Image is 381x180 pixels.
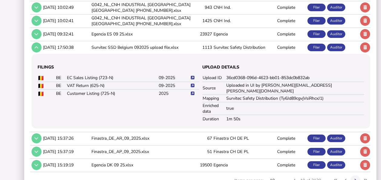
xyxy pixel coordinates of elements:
td: Egencia ES 09 25.xlsx [90,28,194,40]
div: Filer [307,161,326,169]
button: Show/hide row detail [31,133,41,143]
td: 1m 50s [226,115,364,122]
td: Complete [276,132,306,145]
button: Delete upload [360,160,370,170]
td: Survitec SSD Belgium 092025 upload file.xlsx [90,41,194,53]
td: Egencia DK 09 25.xlsx [90,158,194,171]
td: [DATE] 09:32:41 [42,28,90,40]
td: Uploaded in UI by [PERSON_NAME][EMAIL_ADDRESS][PERSON_NAME][DOMAIN_NAME] [226,82,364,95]
td: 2025 [158,89,190,97]
div: Auditor [327,135,345,142]
td: Survitec Safety Distribution (Ty6Jd89cgvjVsiRhcxJ1) [226,95,364,102]
div: Auditor [327,44,345,51]
td: Complete [276,41,306,53]
button: Delete upload [360,42,370,52]
td: Finastra CH DE PL [212,132,276,145]
td: BE [56,74,67,82]
td: Complete [276,145,306,158]
button: Delete upload [360,29,370,39]
td: Survitec Safety Distribution [212,41,276,53]
td: Egencia [212,158,276,171]
h3: Upload details [202,64,364,70]
img: BE flag [38,76,44,80]
td: Finastra_DE_AP_09_2025.xlsx [90,145,194,158]
td: 1113 [194,41,212,53]
td: 36cd0368-096d-4623-bb01-853dc0b832ab [226,74,364,82]
div: Auditor [327,17,345,25]
td: 51 [194,145,212,158]
td: [DATE] 10:02:41 [42,15,90,27]
td: Complete [276,28,306,40]
td: [DATE] 15:37:19 [42,145,90,158]
td: true [226,102,364,115]
td: G042_NL_CNH INDUSTRIAL [GEOGRAPHIC_DATA] [GEOGRAPHIC_DATA] [PHONE_NUMBER].xlsx [90,1,194,14]
td: 23927 [194,28,212,40]
td: Source [202,82,226,95]
div: Filer [307,30,326,38]
td: Complete [276,15,306,27]
td: CNH Ind. [212,15,276,27]
td: [DATE] 15:37:26 [42,132,90,145]
button: Show/hide row detail [31,29,41,39]
button: Delete upload [360,2,370,12]
td: Complete [276,1,306,14]
div: Filer [307,44,326,51]
img: BE flag [38,84,44,88]
td: 1425 [194,15,212,27]
div: Auditor [327,4,345,11]
td: Enriched data [202,102,226,115]
div: Filer [307,135,326,142]
button: Delete upload [360,147,370,157]
td: Customer Listing (725-N) [67,89,158,97]
button: Show/hide row detail [31,160,41,170]
div: Filer [307,148,326,155]
button: Show/hide row detail [31,147,41,157]
td: Egencia [212,28,276,40]
td: G042_NL_CNH INDUSTRIAL [GEOGRAPHIC_DATA] [GEOGRAPHIC_DATA] [PHONE_NUMBER].xlsx [90,15,194,27]
td: Finastra_DE_AR_09_2025.xlsx [90,132,194,145]
td: CNH Ind. [212,1,276,14]
td: 67 [194,132,212,145]
div: Auditor [327,148,345,155]
td: Upload ID [202,74,226,82]
button: Show/hide row detail [31,42,41,52]
td: BE [56,89,67,97]
td: 19500 [194,158,212,171]
img: BE flag [38,92,44,96]
button: Delete upload [360,16,370,26]
div: Auditor [327,30,345,38]
td: Duration [202,115,226,122]
td: [DATE] 17:50:38 [42,41,90,53]
td: Complete [276,158,306,171]
button: Show/hide row detail [31,16,41,26]
div: Filer [307,4,326,11]
td: VAT Return (625-N) [67,82,158,89]
td: 09-2025 [158,74,190,82]
td: EC Sales Listing (723-N) [67,74,158,82]
td: 943 [194,1,212,14]
div: Auditor [327,161,345,169]
td: Mapping [202,95,226,102]
td: Finastra CH DE PL [212,145,276,158]
button: Delete upload [360,133,370,143]
td: BE [56,82,67,89]
td: 09-2025 [158,82,190,89]
button: Show/hide row detail [31,2,41,12]
h3: Filings [38,64,199,70]
td: [DATE] 15:19:19 [42,158,90,171]
div: Filer [307,17,326,25]
td: [DATE] 10:02:49 [42,1,90,14]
